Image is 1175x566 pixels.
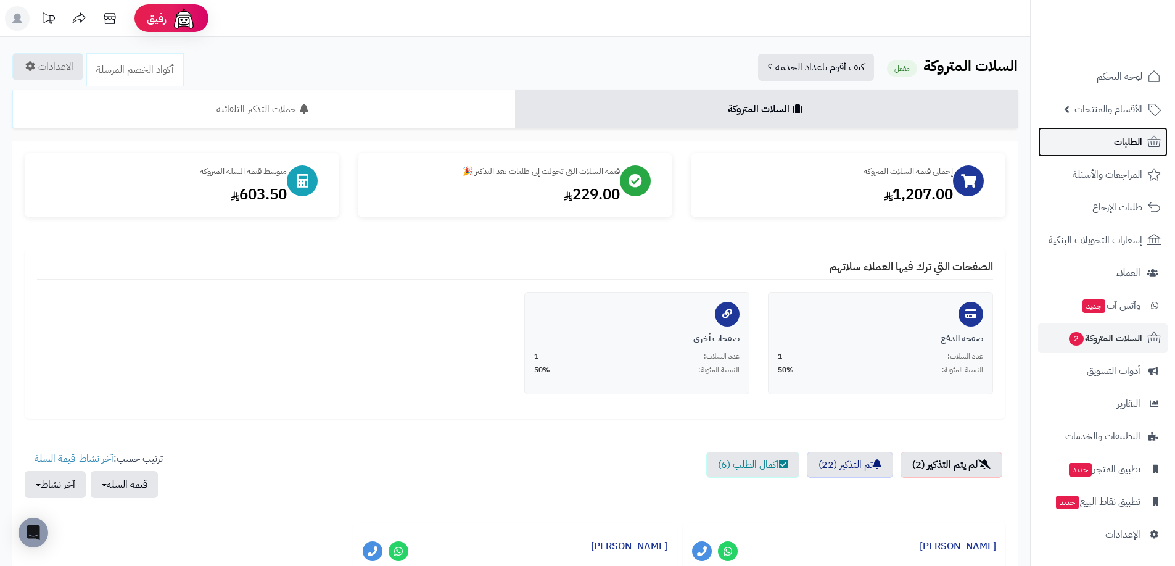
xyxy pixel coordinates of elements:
a: العملاء [1038,258,1168,288]
small: مفعل [887,60,917,77]
span: 1 [778,351,782,362]
span: السلات المتروكة [1068,330,1142,347]
button: قيمة السلة [91,471,158,498]
a: لوحة التحكم [1038,62,1168,91]
a: [PERSON_NAME] [591,539,667,554]
button: آخر نشاط [25,471,86,498]
div: 229.00 [370,184,620,205]
div: 1,207.00 [703,184,953,205]
span: التطبيقات والخدمات [1065,428,1140,445]
div: 603.50 [37,184,287,205]
span: عدد السلات: [947,351,983,362]
a: قيمة السلة [35,451,75,466]
span: 50% [778,365,794,375]
span: التقارير [1117,395,1140,412]
span: عدد السلات: [704,351,740,362]
a: طلبات الإرجاع [1038,193,1168,222]
a: المراجعات والأسئلة [1038,160,1168,189]
a: لم يتم التذكير (2) [901,452,1002,478]
a: التطبيقات والخدمات [1038,422,1168,451]
span: إشعارات التحويلات البنكية [1049,231,1142,249]
span: وآتس آب [1081,297,1140,314]
a: حملات التذكير التلقائية [12,90,515,128]
a: إشعارات التحويلات البنكية [1038,225,1168,255]
a: السلات المتروكة [515,90,1018,128]
span: جديد [1056,496,1079,509]
div: إجمالي قيمة السلات المتروكة [703,165,953,178]
a: التقارير [1038,389,1168,418]
span: 1 [534,351,538,362]
a: تم التذكير (22) [807,452,893,478]
span: الأقسام والمنتجات [1074,101,1142,118]
span: رفيق [147,11,167,26]
span: النسبة المئوية: [698,365,740,375]
a: الإعدادات [1038,520,1168,549]
a: [PERSON_NAME] [920,539,996,554]
a: تطبيق المتجرجديد [1038,454,1168,484]
span: لوحة التحكم [1097,68,1142,85]
a: أكواد الخصم المرسلة [86,53,184,86]
div: صفحات أخرى [534,333,740,345]
span: الإعدادات [1105,526,1140,543]
span: العملاء [1116,264,1140,281]
a: أدوات التسويق [1038,356,1168,386]
img: ai-face.png [171,6,196,31]
span: المراجعات والأسئلة [1073,166,1142,183]
a: تحديثات المنصة [33,6,64,34]
a: وآتس آبجديد [1038,291,1168,320]
div: قيمة السلات التي تحولت إلى طلبات بعد التذكير 🎉 [370,165,620,178]
a: اكمال الطلب (6) [706,452,799,478]
span: تطبيق المتجر [1068,460,1140,478]
ul: ترتيب حسب: - [25,452,163,498]
span: 2 [1069,332,1084,346]
a: آخر نشاط [79,451,113,466]
a: الطلبات [1038,127,1168,157]
span: تطبيق نقاط البيع [1055,493,1140,510]
b: السلات المتروكة [923,55,1018,77]
div: صفحة الدفع [778,333,983,345]
a: كيف أقوم باعداد الخدمة ؟ [758,54,874,81]
span: أدوات التسويق [1087,362,1140,380]
a: السلات المتروكة2 [1038,323,1168,353]
span: النسبة المئوية: [942,365,983,375]
span: الطلبات [1114,133,1142,151]
span: جديد [1082,299,1105,313]
a: تطبيق نقاط البيعجديد [1038,487,1168,517]
span: طلبات الإرجاع [1092,199,1142,216]
span: جديد [1069,463,1092,477]
div: Open Intercom Messenger [19,518,48,547]
h4: الصفحات التي ترك فيها العملاء سلاتهم [37,260,993,280]
div: متوسط قيمة السلة المتروكة [37,165,287,178]
span: 50% [534,365,550,375]
a: الاعدادات [12,53,83,80]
